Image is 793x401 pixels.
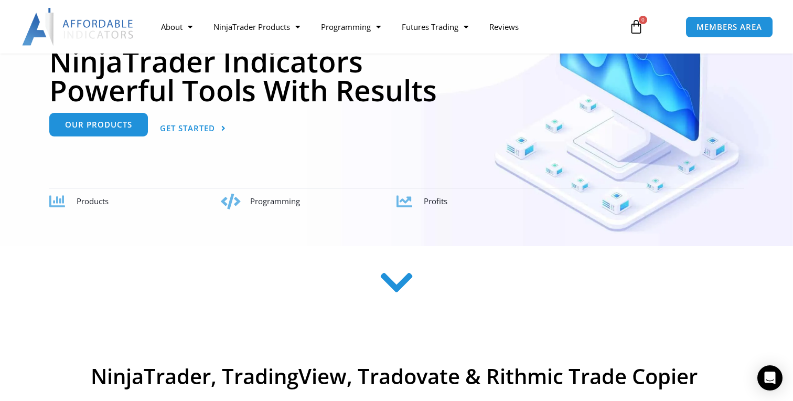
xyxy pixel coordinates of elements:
[160,124,215,132] span: Get Started
[696,23,762,31] span: MEMBERS AREA
[613,12,659,42] a: 0
[757,365,783,391] div: Open Intercom Messenger
[151,15,618,39] nav: Menu
[22,8,135,46] img: LogoAI | Affordable Indicators – NinjaTrader
[49,47,744,104] h1: NinjaTrader Indicators Powerful Tools With Results
[310,15,391,39] a: Programming
[151,15,203,39] a: About
[65,121,132,129] span: Our Products
[77,196,109,206] span: Products
[203,15,310,39] a: NinjaTrader Products
[49,113,148,136] a: Our Products
[639,16,647,24] span: 0
[160,117,226,141] a: Get Started
[250,196,300,206] span: Programming
[685,16,773,38] a: MEMBERS AREA
[58,364,730,389] h2: NinjaTrader, TradingView, Tradovate & Rithmic Trade Copier
[479,15,529,39] a: Reviews
[391,15,479,39] a: Futures Trading
[424,196,447,206] span: Profits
